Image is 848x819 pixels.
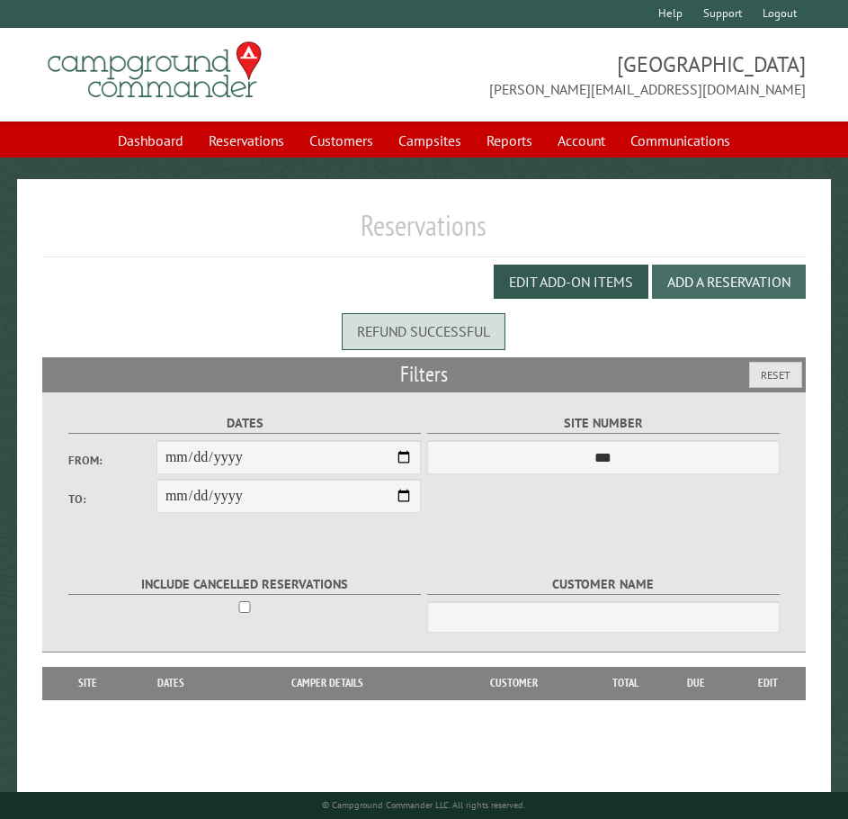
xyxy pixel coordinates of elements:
[322,799,525,811] small: © Campground Commander LLC. All rights reserved.
[494,265,648,299] button: Edit Add-on Items
[68,413,422,434] label: Dates
[424,49,806,100] span: [GEOGRAPHIC_DATA] [PERSON_NAME][EMAIL_ADDRESS][DOMAIN_NAME]
[68,490,156,508] label: To:
[42,357,806,391] h2: Filters
[218,667,438,699] th: Camper Details
[51,667,123,699] th: Site
[68,452,156,469] label: From:
[662,667,731,699] th: Due
[42,35,267,105] img: Campground Commander
[749,362,802,388] button: Reset
[590,667,662,699] th: Total
[42,208,806,257] h1: Reservations
[198,123,295,157] a: Reservations
[731,667,806,699] th: Edit
[547,123,616,157] a: Account
[652,265,806,299] button: Add a Reservation
[620,123,741,157] a: Communications
[68,574,422,595] label: Include Cancelled Reservations
[388,123,472,157] a: Campsites
[299,123,384,157] a: Customers
[427,574,781,595] label: Customer Name
[107,123,194,157] a: Dashboard
[123,667,218,699] th: Dates
[342,313,505,349] div: Refund successful
[476,123,543,157] a: Reports
[438,667,590,699] th: Customer
[427,413,781,434] label: Site Number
